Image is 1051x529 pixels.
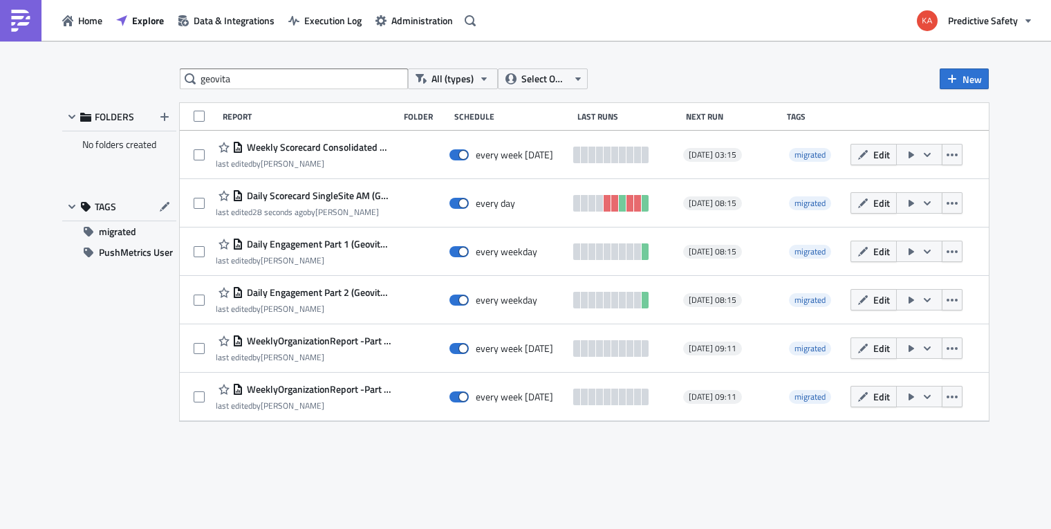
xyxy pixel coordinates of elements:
span: migrated [794,196,826,210]
span: Edit [873,293,890,307]
span: migrated [794,245,826,258]
span: migrated [794,293,826,306]
button: PushMetrics User [62,242,176,263]
div: last edited by [PERSON_NAME] [216,207,391,217]
button: All (types) [408,68,498,89]
span: Edit [873,244,890,259]
button: Edit [850,144,897,165]
button: Edit [850,289,897,310]
button: Execution Log [281,10,369,31]
span: Weekly Scorecard Consolidated AM (Geovita) (esp) [243,141,391,154]
span: Data & Integrations [194,13,275,28]
div: every week on Sunday [476,149,553,161]
div: every week on Sunday [476,342,553,355]
div: every weekday [476,294,537,306]
span: PushMetrics User [99,242,173,263]
span: Edit [873,389,890,404]
span: TAGS [95,201,116,213]
img: Avatar [915,9,939,33]
div: every day [476,197,515,210]
div: last edited by [PERSON_NAME] [216,400,391,411]
div: Tags [787,111,845,122]
span: Execution Log [304,13,362,28]
span: [DATE] 08:15 [689,295,736,306]
button: Edit [850,241,897,262]
span: [DATE] 09:11 [689,343,736,354]
span: All (types) [431,71,474,86]
button: New [940,68,989,89]
div: every weekday [476,245,537,258]
div: last edited by [PERSON_NAME] [216,352,391,362]
div: last edited by [PERSON_NAME] [216,158,391,169]
span: Daily Engagement Part 2 (Geovita) (esp) [243,286,391,299]
span: FOLDERS [95,111,134,123]
button: Home [55,10,109,31]
div: Next Run [686,111,781,122]
span: Home [78,13,102,28]
div: Last Runs [577,111,679,122]
span: WeeklyOrganizationReport -Part 1 (Geovita) (esp) [243,335,391,347]
span: migrated [789,196,831,210]
button: Edit [850,386,897,407]
button: Explore [109,10,171,31]
div: last edited by [PERSON_NAME] [216,255,391,266]
span: Daily Scorecard SingleSite AM (Geovita) (esp) [243,189,391,202]
span: migrated [789,245,831,259]
span: Edit [873,341,890,355]
button: Data & Integrations [171,10,281,31]
span: migrated [789,390,831,404]
span: [DATE] 08:15 [689,246,736,257]
span: Administration [391,13,453,28]
span: migrated [794,148,826,161]
span: migrated [794,390,826,403]
span: migrated [794,342,826,355]
span: WeeklyOrganizationReport -Part 2 (Geovita) (esp) [243,383,391,396]
button: migrated [62,221,176,242]
span: Daily Engagement Part 1 (Geovita) (esp) [243,238,391,250]
span: migrated [789,342,831,355]
span: [DATE] 03:15 [689,149,736,160]
span: Predictive Safety [948,13,1018,28]
span: migrated [789,148,831,162]
div: every week on Sunday [476,391,553,403]
span: Edit [873,147,890,162]
button: Edit [850,192,897,214]
span: [DATE] 09:11 [689,391,736,402]
span: migrated [99,221,136,242]
span: Select Owner [521,71,568,86]
span: migrated [789,293,831,307]
input: Search Reports [180,68,408,89]
iframe: Intercom live chat [1004,482,1037,515]
button: Edit [850,337,897,359]
span: [DATE] 08:15 [689,198,736,209]
button: Predictive Safety [909,6,1041,36]
img: PushMetrics [10,10,32,32]
span: New [962,72,982,86]
div: Report [223,111,397,122]
span: Edit [873,196,890,210]
div: Schedule [454,111,570,122]
time: 2025-10-08T17:55:58Z [252,205,307,219]
span: Explore [132,13,164,28]
button: Administration [369,10,460,31]
button: Select Owner [498,68,588,89]
div: No folders created [62,131,176,158]
div: Folder [404,111,447,122]
div: last edited by [PERSON_NAME] [216,304,391,314]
